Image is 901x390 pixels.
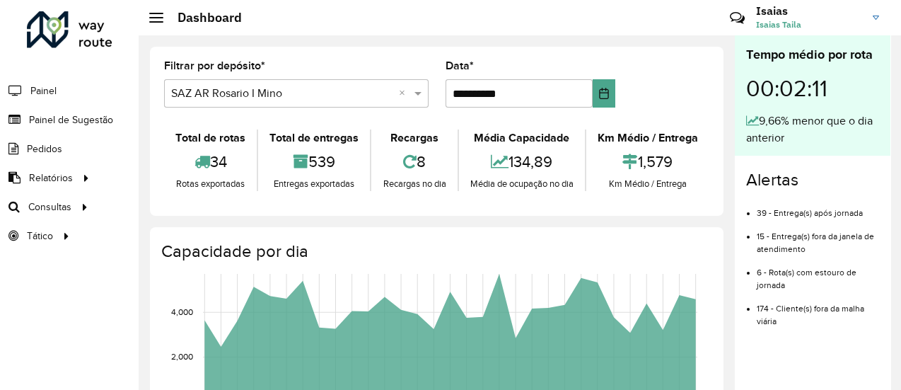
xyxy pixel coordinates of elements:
text: 2,000 [171,352,193,362]
h2: Dashboard [163,10,242,25]
div: Km Médio / Entrega [590,177,706,191]
li: 174 - Cliente(s) fora da malha viária [757,292,879,328]
span: Isaias Taila [756,18,862,31]
div: 134,89 [463,147,581,177]
li: 6 - Rota(s) com estouro de jornada [757,256,879,292]
div: 539 [262,147,366,177]
span: Painel [30,84,57,98]
h4: Capacidade por dia [161,241,709,262]
div: 34 [168,147,253,177]
div: Tempo médio por rota [746,45,879,64]
span: Tático [27,229,53,243]
button: Choose Date [593,79,615,108]
div: Rotas exportadas [168,177,253,191]
h4: Alertas [746,170,879,190]
div: Total de rotas [168,130,253,147]
text: 4,000 [171,307,193,316]
div: Km Médio / Entrega [590,130,706,147]
li: 39 - Entrega(s) após jornada [757,196,879,219]
a: Contato Rápido [722,3,752,33]
div: 00:02:11 [746,64,879,113]
span: Relatórios [29,171,73,185]
span: Painel de Sugestão [29,113,113,127]
div: 8 [375,147,453,177]
div: 1,579 [590,147,706,177]
div: Recargas no dia [375,177,453,191]
li: 15 - Entrega(s) fora da janela de atendimento [757,219,879,256]
div: Entregas exportadas [262,177,366,191]
div: 9,66% menor que o dia anterior [746,113,879,147]
div: Média de ocupação no dia [463,177,581,191]
div: Recargas [375,130,453,147]
span: Consultas [28,200,71,214]
label: Data [446,57,474,74]
span: Pedidos [27,142,62,156]
div: Total de entregas [262,130,366,147]
div: Média Capacidade [463,130,581,147]
label: Filtrar por depósito [164,57,265,74]
span: Clear all [399,85,411,102]
h3: Isaias [756,4,862,18]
